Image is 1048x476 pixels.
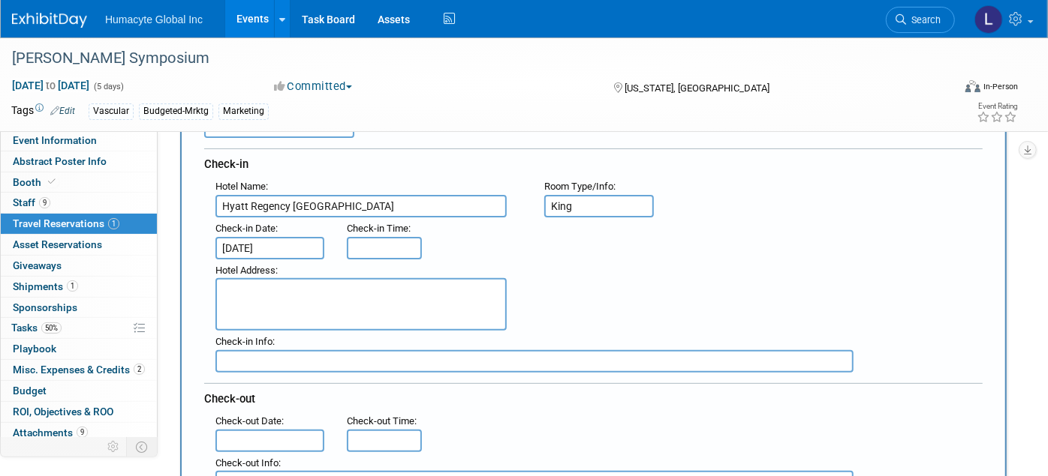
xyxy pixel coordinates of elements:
[127,437,158,457] td: Toggle Event Tabs
[215,265,276,276] span: Hotel Address
[869,78,1019,100] div: Event Format
[347,415,414,427] span: Check-out Time
[41,322,62,334] span: 50%
[48,178,56,186] i: Booth reservation complete
[1,277,157,297] a: Shipments1
[108,218,119,229] span: 1
[1,339,157,359] a: Playbook
[215,457,279,469] span: Check-out Info
[77,427,88,438] span: 9
[544,181,616,192] small: :
[977,103,1017,110] div: Event Rating
[11,103,75,120] td: Tags
[13,364,145,376] span: Misc. Expenses & Credits
[1,214,157,234] a: Travel Reservations1
[965,80,980,92] img: Format-Inperson.png
[218,103,269,119] div: Marketing
[67,280,78,292] span: 1
[983,81,1018,92] div: In-Person
[347,415,417,427] small: :
[13,343,56,355] span: Playbook
[1,360,157,380] a: Misc. Expenses & Credits2
[625,82,769,94] span: [US_STATE], [GEOGRAPHIC_DATA]
[1,172,157,193] a: Booth
[1,130,157,151] a: Event Information
[13,217,119,229] span: Travel Reservations
[13,427,88,439] span: Attachments
[44,79,58,91] span: to
[13,406,113,418] span: ROI, Objectives & ROO
[1,381,157,401] a: Budget
[347,223,408,234] span: Check-in Time
[13,155,107,167] span: Abstract Poster Info
[215,336,275,347] small: :
[11,79,90,92] span: [DATE] [DATE]
[12,13,87,28] img: ExhibitDay
[13,280,78,292] span: Shipments
[215,336,273,347] span: Check-in Info
[215,457,281,469] small: :
[50,106,75,116] a: Edit
[105,13,203,25] span: Humacyte Global Inc
[1,318,157,338] a: Tasks50%
[1,256,157,276] a: Giveaways
[1,151,157,172] a: Abstract Poster Info
[11,322,62,334] span: Tasks
[13,134,97,146] span: Event Information
[204,392,255,406] span: Check-out
[1,235,157,255] a: Asset Reservations
[89,103,134,119] div: Vascular
[134,364,145,375] span: 2
[215,415,282,427] span: Check-out Date
[204,157,248,171] span: Check-in
[215,223,278,234] small: :
[39,197,50,208] span: 9
[347,223,411,234] small: :
[13,238,102,250] span: Asset Reservations
[139,103,213,119] div: Budgeted-Mrktg
[13,196,50,208] span: Staff
[7,45,932,72] div: [PERSON_NAME] Symposium
[1,298,157,318] a: Sponsorships
[13,176,59,188] span: Booth
[101,437,127,457] td: Personalize Event Tab Strip
[13,301,77,313] span: Sponsorships
[906,14,941,25] span: Search
[13,259,62,271] span: Giveaways
[269,79,358,94] button: Committed
[215,181,266,192] span: Hotel Name
[215,265,278,276] small: :
[215,415,284,427] small: :
[544,181,613,192] span: Room Type/Info
[886,7,955,33] a: Search
[1,402,157,422] a: ROI, Objectives & ROO
[215,223,276,234] span: Check-in Date
[8,6,757,22] body: Rich Text Area. Press ALT-0 for help.
[974,5,1003,34] img: Linda Hamilton
[1,193,157,213] a: Staff9
[13,385,47,397] span: Budget
[215,181,268,192] small: :
[1,423,157,443] a: Attachments9
[92,82,124,91] span: (5 days)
